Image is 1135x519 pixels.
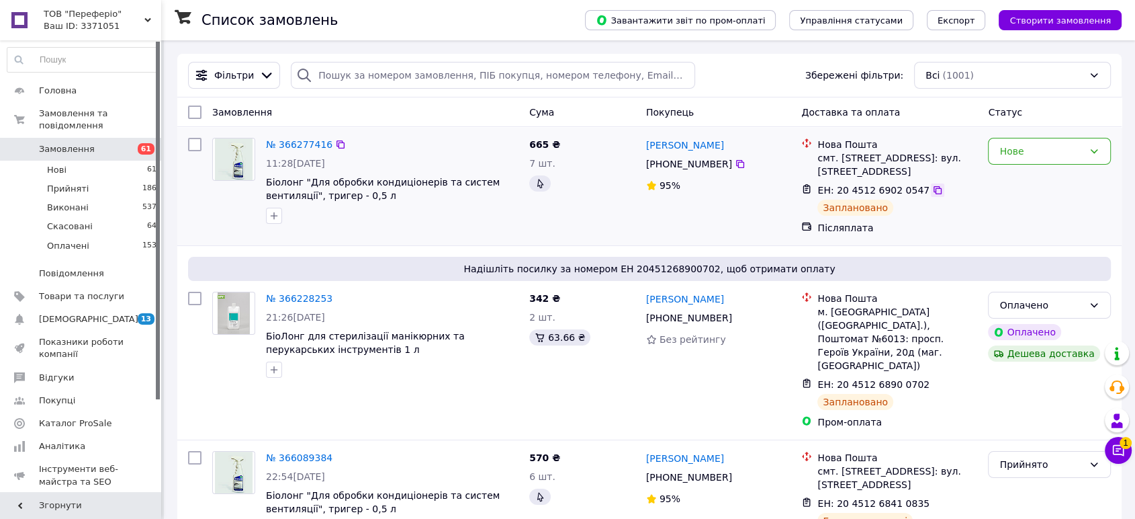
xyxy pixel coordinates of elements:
[1105,437,1132,464] button: Чат з покупцем1
[212,107,272,118] span: Замовлення
[266,139,332,150] a: № 366277416
[39,417,111,430] span: Каталог ProSale
[999,298,1083,313] div: Оплачено
[266,293,332,304] a: № 366228253
[47,240,89,252] span: Оплачені
[985,14,1122,25] a: Створити замовлення
[529,312,555,323] span: 2 шт.
[988,346,1099,362] div: Дешева доставка
[142,202,156,214] span: 537
[218,292,249,334] img: Фото товару
[817,465,977,491] div: смт. [STREET_ADDRESS]: вул. [STREET_ADDRESS]
[266,452,332,463] a: № 366089384
[529,139,560,150] span: 665 ₴
[529,471,555,482] span: 6 шт.
[529,158,555,169] span: 7 шт.
[39,85,77,97] span: Головна
[817,451,977,465] div: Нова Пошта
[817,200,893,216] div: Заплановано
[925,69,940,82] span: Всі
[660,493,680,504] span: 95%
[646,138,724,152] a: [PERSON_NAME]
[942,70,974,81] span: (1001)
[646,292,724,306] a: [PERSON_NAME]
[817,415,977,429] div: Пром-оплата
[646,452,724,465] a: [PERSON_NAME]
[39,372,74,384] span: Відгуки
[266,471,325,482] span: 22:54[DATE]
[44,8,144,20] span: ТОВ "Переферіо"
[266,177,500,201] a: Біолонг "Для обробки кондиціонерів та систем вентиляції", тригер - 0,5 л
[1009,15,1111,26] span: Створити замовлення
[529,329,590,346] div: 63.66 ₴
[39,463,124,487] span: Інструменти веб-майстра та SEO
[212,451,255,494] a: Фото товару
[39,313,138,325] span: [DEMOGRAPHIC_DATA]
[39,336,124,360] span: Показники роботи компанії
[801,107,900,118] span: Доставка та оплата
[988,107,1022,118] span: Статус
[215,138,252,180] img: Фото товару
[142,240,156,252] span: 153
[212,138,255,181] a: Фото товару
[266,312,325,323] span: 21:26[DATE]
[800,15,903,26] span: Управління статусами
[142,183,156,195] span: 186
[646,472,732,483] span: [PHONE_NUMBER]
[266,331,465,355] a: БіоЛонг для стерилізації манікюрних та перукарських інструментів 1 л
[291,62,695,89] input: Пошук за номером замовлення, ПІБ покупця, номером телефону, Email, номером накладної
[1120,437,1132,449] span: 1
[596,14,765,26] span: Завантажити звіт по пром-оплаті
[266,490,500,514] a: Біолонг "Для обробки кондиціонерів та систем вентиляції", тригер - 0,5 л
[39,108,161,132] span: Замовлення та повідомлення
[529,107,554,118] span: Cума
[39,290,124,303] span: Товари та послуги
[817,151,977,178] div: смт. [STREET_ADDRESS]: вул. [STREET_ADDRESS]
[817,394,893,410] div: Заплановано
[817,185,929,196] span: ЕН: 20 4512 6902 0547
[817,498,929,509] span: ЕН: 20 4512 6841 0835
[147,164,156,176] span: 61
[44,20,161,32] div: Ваш ID: 3371051
[529,293,560,304] span: 342 ₴
[660,334,726,345] span: Без рейтингу
[266,158,325,169] span: 11:28[DATE]
[39,143,95,155] span: Замовлення
[999,10,1122,30] button: Створити замовлення
[39,440,85,452] span: Аналітика
[47,221,93,233] span: Скасовані
[789,10,913,30] button: Управління статусами
[817,221,977,235] div: Післяплата
[999,144,1083,159] div: Нове
[193,262,1105,276] span: Надішліть посилку за номером ЕН 20451268900702, щоб отримати оплату
[817,379,929,390] span: ЕН: 20 4512 6890 0702
[147,221,156,233] span: 64
[47,183,89,195] span: Прийняті
[215,452,252,493] img: Фото товару
[138,313,154,325] span: 13
[646,107,694,118] span: Покупець
[646,313,732,323] span: [PHONE_NUMBER]
[39,395,75,407] span: Покупці
[529,452,560,463] span: 570 ₴
[660,180,680,191] span: 95%
[39,268,104,280] span: Повідомлення
[201,12,338,28] h1: Список замовлень
[817,292,977,305] div: Нова Пошта
[47,164,66,176] span: Нові
[212,292,255,335] a: Фото товару
[938,15,975,26] span: Експорт
[805,69,903,82] span: Збережені фільтри:
[585,10,776,30] button: Завантажити звіт по пром-оплаті
[999,457,1083,472] div: Прийнято
[47,202,89,214] span: Виконані
[817,138,977,151] div: Нова Пошта
[214,69,254,82] span: Фільтри
[927,10,986,30] button: Експорт
[988,324,1060,340] div: Оплачено
[817,305,977,372] div: м. [GEOGRAPHIC_DATA] ([GEOGRAPHIC_DATA].), Поштомат №6013: просп. Героїв України, 20д (маг. [GEOG...
[7,48,157,72] input: Пошук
